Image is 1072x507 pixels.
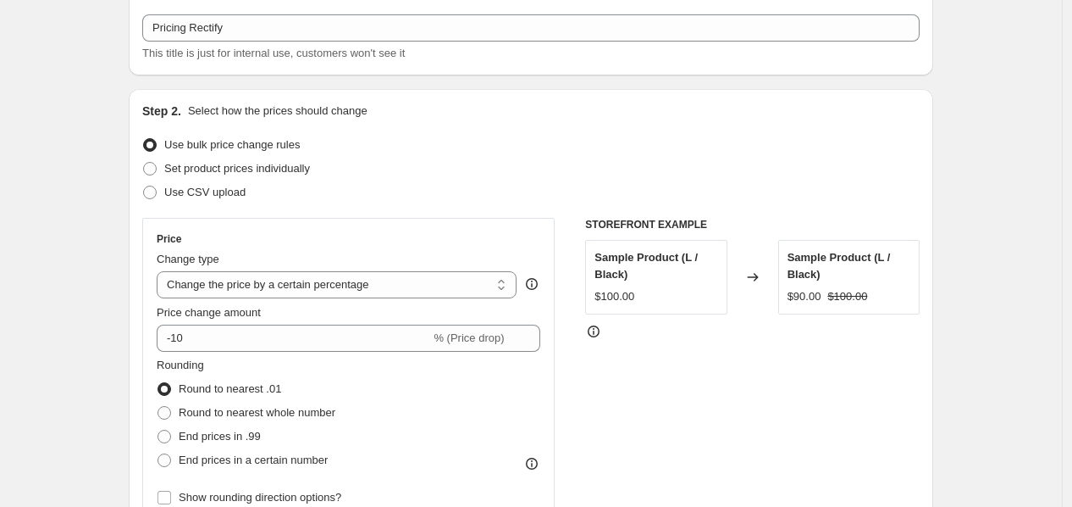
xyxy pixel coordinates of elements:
[142,14,920,42] input: 30% off holiday sale
[827,288,867,305] strike: $100.00
[157,325,430,352] input: -15
[157,253,219,265] span: Change type
[164,138,300,151] span: Use bulk price change rules
[157,232,181,246] h3: Price
[594,288,634,305] div: $100.00
[164,162,310,175] span: Set product prices individually
[594,251,698,281] span: Sample Product (L / Black)
[142,103,181,120] h2: Step 2.
[179,454,328,466] span: End prices in a certain number
[179,382,281,395] span: Round to nearest .01
[179,406,335,419] span: Round to nearest whole number
[434,331,504,344] span: % (Price drop)
[787,251,891,281] span: Sample Product (L / Black)
[157,359,204,371] span: Rounding
[157,306,261,319] span: Price change amount
[179,430,261,443] span: End prices in .99
[142,47,405,59] span: This title is just for internal use, customers won't see it
[188,103,367,120] p: Select how the prices should change
[523,276,540,292] div: help
[787,288,821,305] div: $90.00
[164,186,246,198] span: Use CSV upload
[179,491,341,504] span: Show rounding direction options?
[585,218,920,231] h6: STOREFRONT EXAMPLE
